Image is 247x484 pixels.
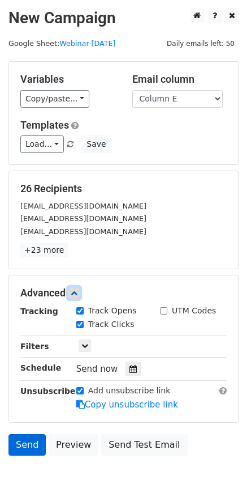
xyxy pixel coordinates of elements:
[20,135,64,153] a: Load...
[59,39,115,48] a: Webinar-[DATE]
[8,9,239,28] h2: New Campaign
[172,305,216,317] label: UTM Codes
[163,39,239,48] a: Daily emails left: 50
[20,214,146,223] small: [EMAIL_ADDRESS][DOMAIN_NAME]
[20,119,69,131] a: Templates
[20,387,76,396] strong: Unsubscribe
[49,434,98,456] a: Preview
[76,400,178,410] a: Copy unsubscribe link
[81,135,111,153] button: Save
[8,434,46,456] a: Send
[20,243,68,257] a: +23 more
[20,307,58,316] strong: Tracking
[20,287,227,299] h5: Advanced
[101,434,187,456] a: Send Test Email
[20,227,146,236] small: [EMAIL_ADDRESS][DOMAIN_NAME]
[132,73,227,86] h5: Email column
[20,342,49,351] strong: Filters
[20,363,61,372] strong: Schedule
[20,90,89,108] a: Copy/paste...
[76,364,118,374] span: Send now
[88,319,135,330] label: Track Clicks
[88,305,137,317] label: Track Opens
[20,202,146,210] small: [EMAIL_ADDRESS][DOMAIN_NAME]
[8,39,116,48] small: Google Sheet:
[190,430,247,484] iframe: Chat Widget
[20,73,115,86] h5: Variables
[88,385,171,397] label: Add unsubscribe link
[20,182,227,195] h5: 26 Recipients
[163,37,239,50] span: Daily emails left: 50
